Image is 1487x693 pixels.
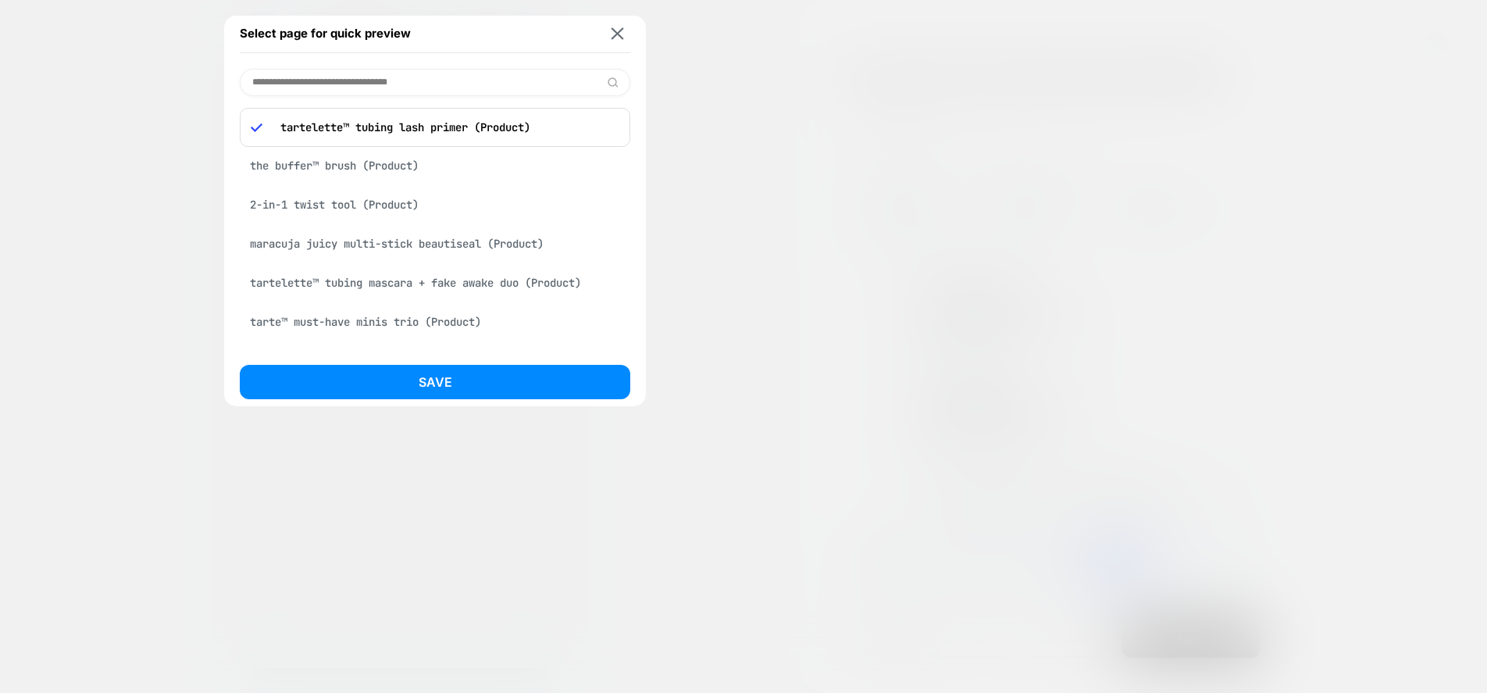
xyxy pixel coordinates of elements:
img: blue checkmark [251,122,262,134]
div: tartelette™ tubing mascara + fake awake duo (Product) [240,268,630,298]
img: edit [607,77,619,88]
div: maracuja juicy multi-stick beautiseal (Product) [240,229,630,259]
div: 2-in-1 twist tool (Product) [240,190,630,220]
img: close [612,27,624,39]
button: Save [240,365,630,399]
p: tartelette™ tubing lash primer (Product) [273,120,619,134]
div: tarte™ must-have minis trio (Product) [240,307,630,337]
div: the buffer™ brush (Product) [240,151,630,180]
div: #trippinwithtarte Amazonian clay palette (Product) [240,346,630,376]
span: Select page for quick preview [240,26,411,41]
